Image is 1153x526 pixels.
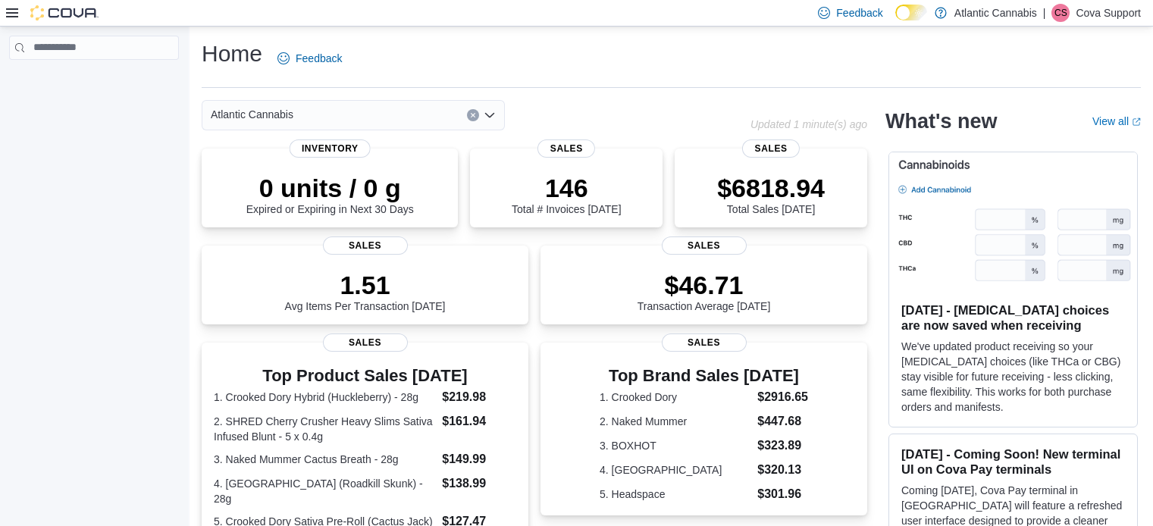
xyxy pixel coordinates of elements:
div: Total # Invoices [DATE] [512,173,621,215]
p: $6818.94 [717,173,825,203]
span: Sales [662,333,747,352]
span: Sales [323,333,408,352]
dd: $323.89 [757,437,808,455]
dd: $320.13 [757,461,808,479]
span: Sales [323,236,408,255]
p: Cova Support [1076,4,1141,22]
dt: 5. Headspace [600,487,751,502]
button: Open list of options [484,109,496,121]
h3: Top Product Sales [DATE] [214,367,516,385]
span: Feedback [296,51,342,66]
dd: $149.99 [442,450,516,468]
span: Atlantic Cannabis [211,105,293,124]
span: Sales [742,139,800,158]
span: Sales [537,139,595,158]
dt: 1. Crooked Dory Hybrid (Huckleberry) - 28g [214,390,436,405]
div: Avg Items Per Transaction [DATE] [285,270,446,312]
h2: What's new [885,109,997,133]
dd: $161.94 [442,412,516,431]
span: Inventory [290,139,371,158]
p: Updated 1 minute(s) ago [750,118,867,130]
span: Dark Mode [895,20,896,21]
span: Sales [662,236,747,255]
p: 146 [512,173,621,203]
a: View allExternal link [1092,115,1141,127]
dd: $301.96 [757,485,808,503]
dt: 4. [GEOGRAPHIC_DATA] [600,462,751,477]
p: We've updated product receiving so your [MEDICAL_DATA] choices (like THCa or CBG) stay visible fo... [901,339,1125,415]
dd: $2916.65 [757,388,808,406]
div: Cova Support [1051,4,1070,22]
div: Transaction Average [DATE] [638,270,771,312]
dd: $447.68 [757,412,808,431]
svg: External link [1132,117,1141,127]
dt: 3. Naked Mummer Cactus Breath - 28g [214,452,436,467]
input: Dark Mode [895,5,927,20]
h1: Home [202,39,262,69]
span: Feedback [836,5,882,20]
div: Total Sales [DATE] [717,173,825,215]
p: $46.71 [638,270,771,300]
div: Expired or Expiring in Next 30 Days [246,173,414,215]
h3: [DATE] - [MEDICAL_DATA] choices are now saved when receiving [901,302,1125,333]
p: | [1043,4,1046,22]
dt: 4. [GEOGRAPHIC_DATA] (Roadkill Skunk) - 28g [214,476,436,506]
dd: $138.99 [442,474,516,493]
dt: 3. BOXHOT [600,438,751,453]
button: Clear input [467,109,479,121]
span: CS [1054,4,1067,22]
p: Atlantic Cannabis [954,4,1037,22]
a: Feedback [271,43,348,74]
dt: 1. Crooked Dory [600,390,751,405]
dt: 2. Naked Mummer [600,414,751,429]
h3: [DATE] - Coming Soon! New terminal UI on Cova Pay terminals [901,446,1125,477]
p: 1.51 [285,270,446,300]
nav: Complex example [9,63,179,99]
img: Cova [30,5,99,20]
dt: 2. SHRED Cherry Crusher Heavy Slims Sativa Infused Blunt - 5 x 0.4g [214,414,436,444]
dd: $219.98 [442,388,516,406]
p: 0 units / 0 g [246,173,414,203]
h3: Top Brand Sales [DATE] [600,367,808,385]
